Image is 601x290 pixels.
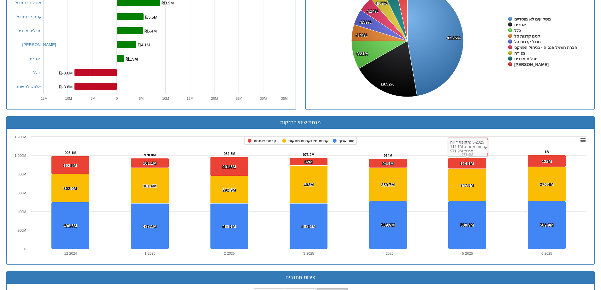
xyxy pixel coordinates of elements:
[260,97,266,100] text: 30M
[64,252,77,255] text: 12-2024
[360,20,371,25] tspan: 4.59%
[235,97,242,100] text: 25M
[514,34,540,38] tspan: קסם קרנות סל
[224,152,235,156] tspan: 982.5M
[514,39,541,44] tspan: מגדל קרנות סל
[460,161,474,166] tspan: 114.1M
[462,153,473,157] tspan: 971.9M
[15,84,41,89] font: אלטשולר שחם
[460,183,474,188] tspan: 347.9M
[540,182,553,187] tspan: 370.4M
[514,28,521,33] tspan: כלל
[545,150,549,154] tspan: 1B
[17,28,41,33] font: תכלית מדדים
[89,97,95,100] text: -5M
[514,17,551,21] tspan: משקיעים לא מוסדיים
[63,223,77,228] tspan: 498.6M
[17,172,26,176] text: 800M
[143,184,156,188] tspan: 381.6M
[15,135,26,139] tspan: 1 200M
[144,153,156,157] tspan: 970.8M
[381,223,395,228] tspan: 509.9M
[304,160,312,164] tspan: 82M
[542,159,552,164] tspan: 122M
[303,252,314,255] text: 3-2025
[356,51,368,56] tspan: 8.21%
[380,82,395,86] tspan: 19.52%
[384,154,392,157] tspan: 964M
[302,224,315,229] tspan: 488.1M
[64,97,72,100] text: -10M
[514,51,525,56] tspan: מנורה
[367,9,378,14] tspan: 4.24%
[381,182,395,187] tspan: 359.7M
[138,43,150,47] tspan: ₪4.1M
[303,153,315,157] tspan: 973.2M
[116,97,118,100] text: 0
[162,1,174,5] tspan: ₪8.9M
[514,45,577,50] tspan: חברת חשמל פנסיה - בניהול הפניקס
[144,252,155,255] text: 1-2025
[286,275,315,280] font: פירוט מחזקים
[17,191,26,195] text: 600M
[303,182,314,187] tspan: 403M
[541,252,552,255] text: 6-2025
[339,139,354,143] tspan: טווח ארוך
[288,139,329,143] tspan: קרנות סל וקרנות מחקות
[224,252,235,255] text: 2-2025
[162,97,169,100] text: 10M
[222,188,236,192] tspan: 292.9M
[145,15,157,20] tspan: ₪5.5M
[59,85,73,89] tspan: ₪-8.6M
[280,120,321,125] font: מגמת שינוי החזקות
[16,14,42,19] font: קסם קרנות סל
[383,252,393,255] text: 4-2025
[460,223,474,228] tspan: 509.9M
[17,210,26,214] text: 400M
[22,42,56,47] font: [PERSON_NAME]
[24,247,26,251] text: 0
[356,33,367,38] tspan: 4.74%
[376,1,387,6] tspan: 4.07%
[143,224,156,229] tspan: 488.1M
[222,224,236,229] tspan: 488.1M
[63,163,77,168] tspan: 193.5M
[33,70,40,75] font: כלל
[514,22,526,27] tspan: אחרים
[462,252,473,255] text: 5-2025
[447,36,461,40] tspan: 47.25%
[144,29,157,33] tspan: ₪5.4M
[540,223,553,228] tspan: 509.9M
[126,57,138,62] tspan: ₪1.5M
[186,97,193,100] text: 15M
[514,62,549,67] tspan: [PERSON_NAME]
[211,97,218,100] text: 20M
[222,164,236,169] tspan: 201.5M
[63,186,77,191] tspan: 302.9M
[138,97,143,100] text: 5M
[59,71,73,75] tspan: ₪-8.6M
[28,56,40,61] font: אחרים
[143,161,156,166] tspan: 101.1M
[254,139,276,143] tspan: קרנות נאמנות
[15,154,26,157] tspan: 1 000M
[281,97,287,100] text: 35M
[17,228,26,232] text: 200M
[514,56,538,61] tspan: תכלית מדדים
[15,0,41,5] font: מגדל קרנות סל
[39,97,47,100] text: -15M
[65,151,76,155] tspan: 995.1M
[382,161,394,166] tspan: 94.4M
